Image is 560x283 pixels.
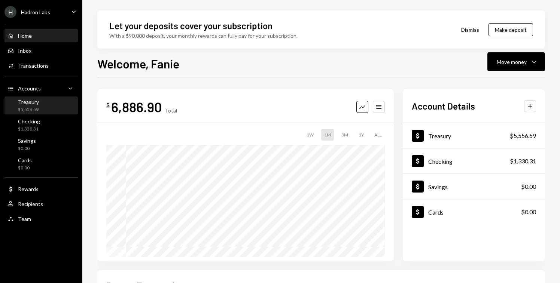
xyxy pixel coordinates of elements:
div: 3M [338,129,351,141]
a: Treasury$5,556.59 [403,123,545,148]
div: Total [165,107,177,114]
div: $1,330.31 [18,126,40,132]
div: $0.00 [521,182,536,191]
a: Home [4,29,78,42]
h2: Account Details [412,100,475,112]
a: Cards$0.00 [4,155,78,173]
div: Checking [18,118,40,124]
div: With a $90,000 deposit, your monthly rewards can fully pay for your subscription. [109,32,298,40]
div: Rewards [18,186,39,192]
a: Savings$0.00 [403,174,545,199]
div: Hadron Labs [21,9,50,15]
a: Treasury$5,556.59 [4,96,78,114]
button: Dismiss [452,21,489,39]
div: Transactions [18,62,49,69]
div: Inbox [18,47,31,54]
div: Team [18,216,31,222]
a: Transactions [4,59,78,72]
a: Checking$1,330.31 [4,116,78,134]
div: $5,556.59 [18,107,39,113]
div: $0.00 [18,145,36,152]
div: Cards [18,157,32,163]
a: Rewards [4,182,78,196]
div: H [4,6,16,18]
div: Treasury [428,132,451,139]
div: ALL [371,129,385,141]
div: 6,886.90 [111,98,162,115]
a: Savings$0.00 [4,135,78,153]
div: 1M [321,129,334,141]
div: Accounts [18,85,41,92]
h1: Welcome, Fanie [97,56,179,71]
div: $1,330.31 [510,157,536,166]
div: Recipients [18,201,43,207]
div: Cards [428,209,444,216]
div: $0.00 [18,165,32,171]
div: $ [106,101,110,109]
div: Home [18,33,32,39]
div: Move money [497,58,527,66]
button: Make deposit [489,23,533,36]
button: Move money [487,52,545,71]
div: Savings [18,138,36,144]
div: Checking [428,158,453,165]
a: Cards$0.00 [403,199,545,224]
a: Checking$1,330.31 [403,148,545,173]
a: Recipients [4,197,78,210]
div: 1Y [356,129,367,141]
div: 1W [304,129,317,141]
a: Inbox [4,44,78,57]
a: Team [4,212,78,225]
div: Savings [428,183,448,190]
div: $5,556.59 [510,131,536,140]
div: Treasury [18,99,39,105]
a: Accounts [4,81,78,95]
div: Let your deposits cover your subscription [109,19,273,32]
div: $0.00 [521,207,536,216]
